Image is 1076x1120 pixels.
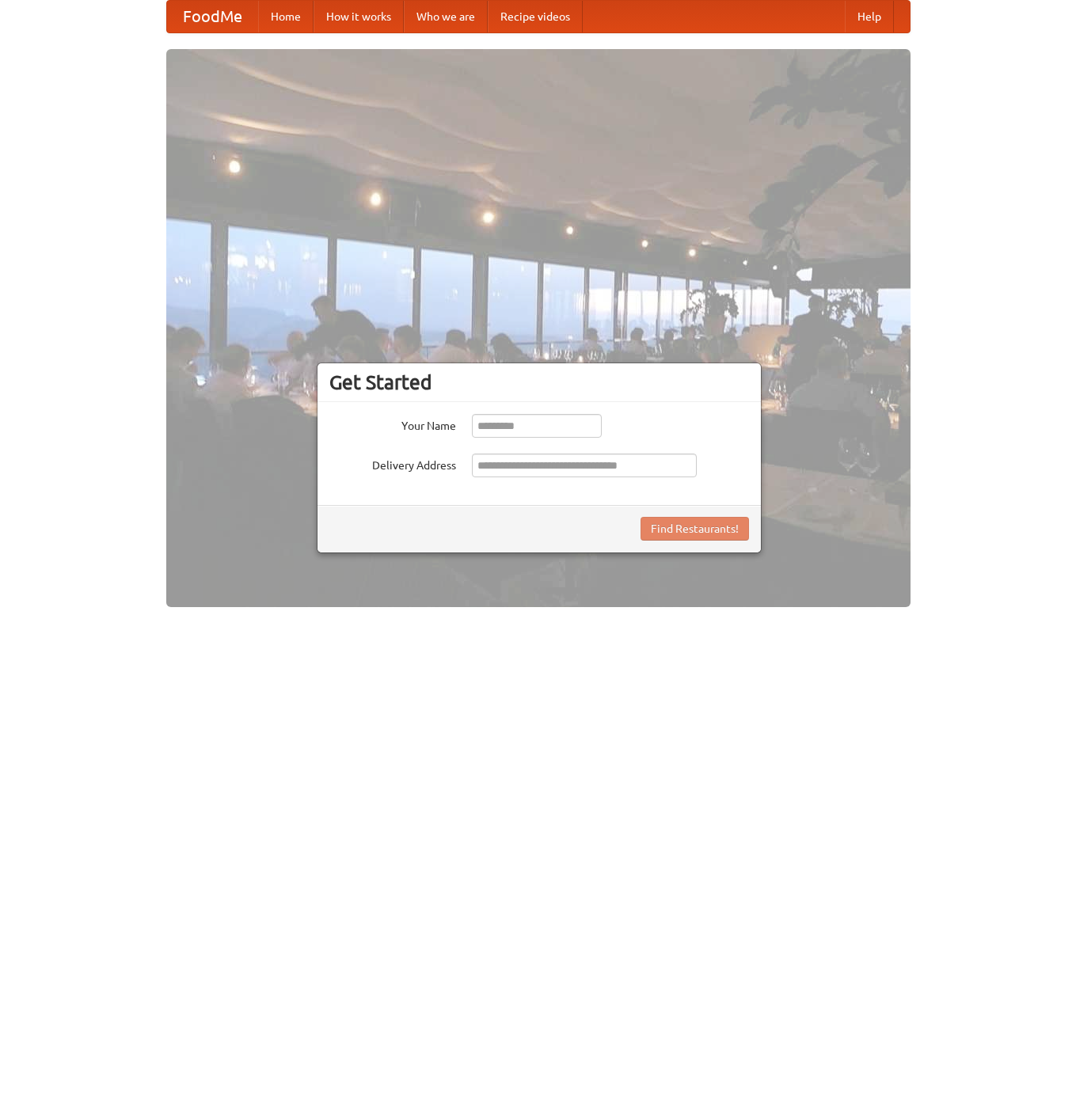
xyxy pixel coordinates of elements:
[404,1,488,32] a: Who we are
[488,1,583,32] a: Recipe videos
[314,1,404,32] a: How it works
[845,1,894,32] a: Help
[329,370,749,394] h3: Get Started
[641,517,749,541] button: Find Restaurants!
[329,414,456,434] label: Your Name
[258,1,314,32] a: Home
[167,1,258,32] a: FoodMe
[329,454,456,473] label: Delivery Address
